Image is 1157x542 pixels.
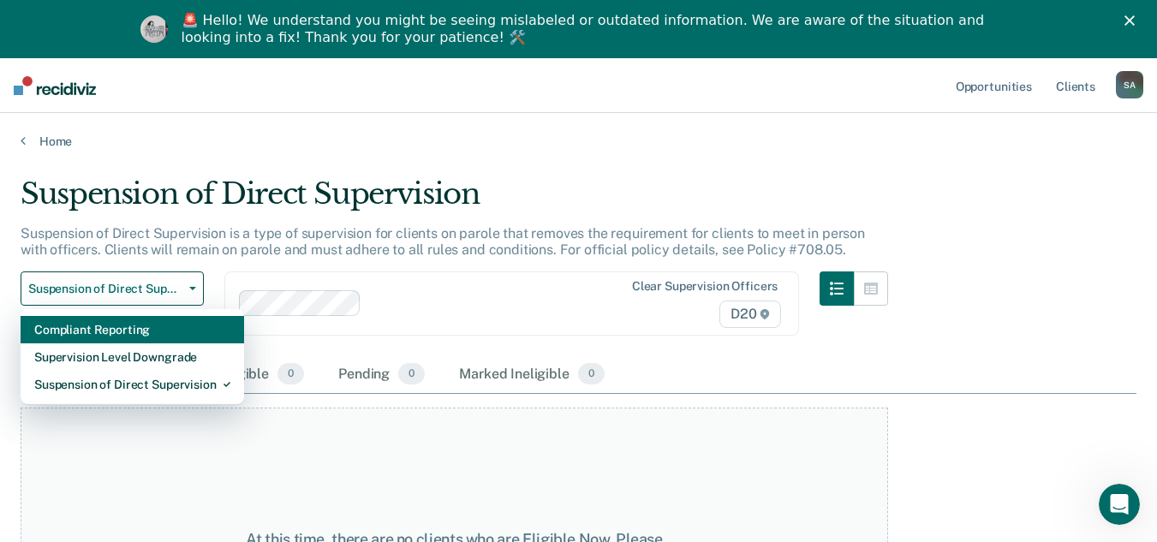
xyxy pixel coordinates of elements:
[719,301,781,328] span: D20
[1099,484,1140,525] iframe: Intercom live chat
[21,271,204,306] button: Suspension of Direct Supervision
[34,316,230,343] div: Compliant Reporting
[21,134,1136,149] a: Home
[1116,71,1143,98] div: S A
[578,363,605,385] span: 0
[1116,71,1143,98] button: SA
[28,282,182,296] span: Suspension of Direct Supervision
[398,363,425,385] span: 0
[182,12,990,46] div: 🚨 Hello! We understand you might be seeing mislabeled or outdated information. We are aware of th...
[34,343,230,371] div: Supervision Level Downgrade
[21,176,888,225] div: Suspension of Direct Supervision
[1124,15,1142,26] div: Close
[456,356,608,394] div: Marked Ineligible0
[140,15,168,43] img: Profile image for Kim
[952,58,1035,113] a: Opportunities
[632,279,778,294] div: Clear supervision officers
[34,371,230,398] div: Suspension of Direct Supervision
[277,363,304,385] span: 0
[335,356,428,394] div: Pending0
[1053,58,1099,113] a: Clients
[14,76,96,95] img: Recidiviz
[21,225,865,258] p: Suspension of Direct Supervision is a type of supervision for clients on parole that removes the ...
